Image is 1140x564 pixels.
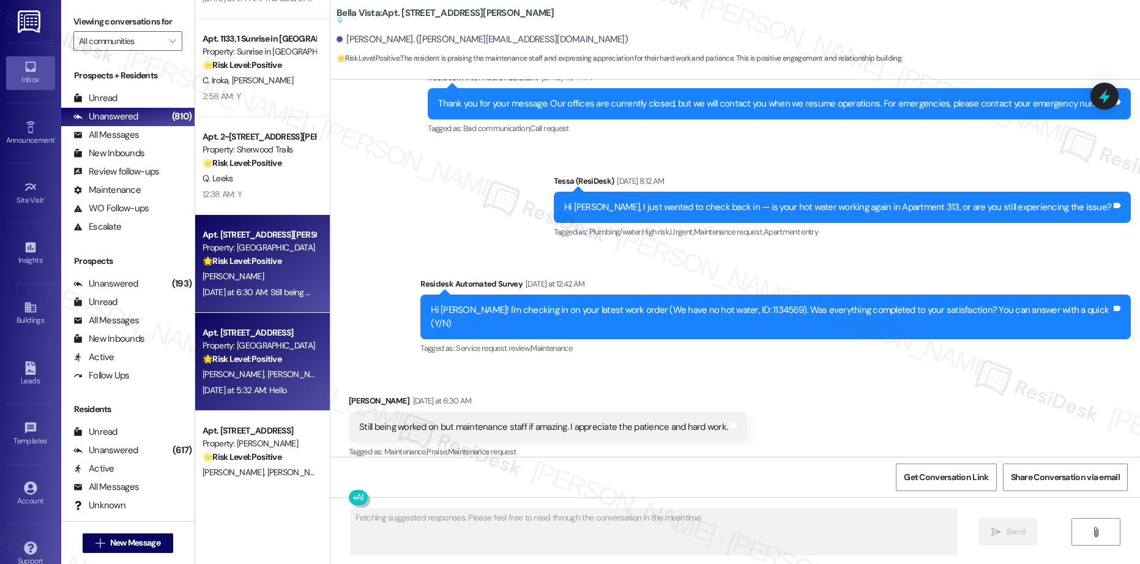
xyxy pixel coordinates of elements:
div: 12:38 AM: Y [203,189,242,200]
div: New Inbounds [73,147,144,160]
label: Viewing conversations for [73,12,182,31]
strong: 🌟 Risk Level: Positive [203,255,281,266]
div: Prospects [61,255,195,268]
button: Send [978,518,1038,546]
span: Plumbing/water , [589,227,642,237]
div: [DATE] at 6:30 AM: Still being worked on but maintenance staff if amazing. I appreciate the patie... [203,287,610,298]
div: Unread [73,296,117,309]
div: Unread [73,92,117,105]
input: All communities [79,31,163,51]
div: Active [73,351,114,364]
div: Active [73,462,114,475]
b: Bella Vista: Apt. [STREET_ADDRESS][PERSON_NAME] [337,7,554,27]
div: [DATE] at 12:42 AM [523,277,584,290]
span: • [54,134,56,143]
span: [PERSON_NAME] [203,271,264,282]
div: Tagged as: [349,443,747,461]
span: Service request review , [456,343,531,353]
div: Unknown [73,499,125,512]
div: Apt. [STREET_ADDRESS] [203,424,316,437]
div: (193) [169,274,195,293]
a: Buildings [6,297,55,330]
a: Inbox [6,56,55,89]
span: Maintenance [531,343,572,353]
div: Follow Ups [73,369,130,382]
span: Urgent , [670,227,693,237]
span: : The resident is praising the maintenance staff and expressing appreciation for their hard work ... [337,52,903,65]
span: Call request [530,123,568,133]
div: (617) [170,441,195,460]
strong: 🌟 Risk Level: Positive [203,353,281,364]
img: ResiDesk Logo [18,10,43,33]
div: Tagged as: [554,223,1131,241]
strong: 🌟 Risk Level: Positive [203,157,281,168]
textarea: Fetching suggested responses. Please feel free to read through the conversation in the meantime. [351,509,956,555]
div: Property: Sherwood Trails [203,143,316,156]
span: New Message [110,536,160,549]
div: WO Follow-ups [73,202,149,215]
span: Share Conversation via email [1011,471,1120,484]
div: (810) [169,107,195,126]
div: Apt. 2~[STREET_ADDRESS][PERSON_NAME] [203,130,316,143]
div: Prospects + Residents [61,69,195,82]
span: • [47,435,49,443]
div: [PERSON_NAME]. ([PERSON_NAME][EMAIL_ADDRESS][DOMAIN_NAME]) [337,33,628,46]
span: Q. Leeks [203,173,233,184]
div: [PERSON_NAME] [349,394,747,412]
span: [PERSON_NAME] [203,467,267,478]
span: [PERSON_NAME] [267,467,329,478]
span: Maintenance , [384,446,427,457]
div: All Messages [73,481,139,494]
div: Property: [GEOGRAPHIC_DATA] [203,339,316,352]
span: Apartment entry [764,227,818,237]
i:  [991,527,1000,537]
span: Send [1006,525,1025,538]
span: Praise , [427,446,447,457]
div: Tagged as: [420,339,1131,357]
span: [PERSON_NAME] [267,369,329,380]
span: • [44,194,46,203]
div: Unanswered [73,444,138,457]
div: All Messages [73,314,139,327]
div: [DATE] at 6:30 AM [410,394,472,407]
button: New Message [83,533,173,553]
div: Apt. [STREET_ADDRESS][PERSON_NAME] [203,228,316,241]
div: Residents [61,403,195,416]
div: ResiDesk After Hours Assistant [428,71,1131,88]
div: [DATE] 8:12 AM [614,175,664,187]
div: Residesk Automated Survey [420,277,1131,295]
strong: 🌟 Risk Level: Positive [203,59,281,70]
button: Get Conversation Link [896,464,996,491]
div: Unanswered [73,277,138,290]
a: Site Visit • [6,177,55,210]
div: Property: Sunrise in [GEOGRAPHIC_DATA] [203,45,316,58]
button: Share Conversation via email [1003,464,1128,491]
a: Account [6,478,55,511]
div: New Inbounds [73,333,144,345]
div: Property: [PERSON_NAME] [203,437,316,450]
i:  [95,538,105,548]
div: Apt. 1133, 1 Sunrise in [GEOGRAPHIC_DATA] [203,32,316,45]
div: Escalate [73,220,121,233]
div: [DATE] at 5:32 AM: Hello [203,385,286,396]
div: Still being worked on but maintenance staff if amazing. I appreciate the patience and hard work. [359,421,728,434]
div: Thank you for your message. Our offices are currently closed, but we will contact you when we res... [438,97,1111,110]
a: Insights • [6,237,55,270]
a: Templates • [6,418,55,451]
span: Maintenance request , [694,227,764,237]
i:  [1091,527,1100,537]
span: Bad communication , [463,123,530,133]
div: Tessa (ResiDesk) [554,175,1131,192]
span: C. Iroka [203,75,232,86]
div: Hi [PERSON_NAME], I just wanted to check back in — is your hot water working again in Apartment 3... [564,201,1111,214]
strong: 🌟 Risk Level: Positive [337,53,400,63]
span: [PERSON_NAME] [203,369,267,380]
span: [PERSON_NAME] [232,75,293,86]
div: Unanswered [73,110,138,123]
div: Maintenance [73,184,141,197]
a: Leads [6,358,55,391]
strong: 🌟 Risk Level: Positive [203,451,281,462]
div: Tagged as: [428,119,1131,137]
div: Unread [73,426,117,438]
div: Property: [GEOGRAPHIC_DATA] [203,241,316,254]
